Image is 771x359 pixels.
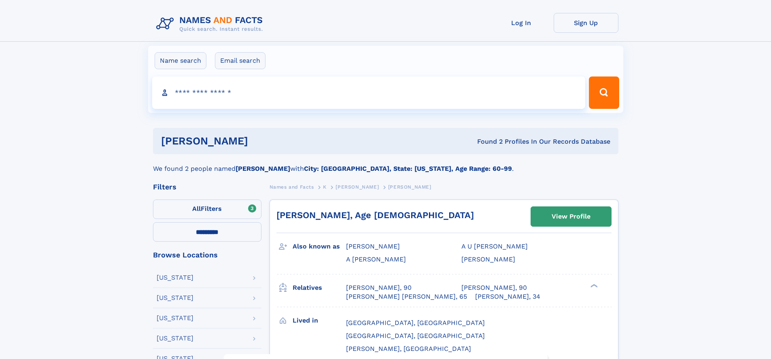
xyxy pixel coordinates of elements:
[346,345,471,353] span: [PERSON_NAME], [GEOGRAPHIC_DATA]
[346,332,485,340] span: [GEOGRAPHIC_DATA], [GEOGRAPHIC_DATA]
[153,200,261,219] label: Filters
[461,283,527,292] a: [PERSON_NAME], 90
[336,184,379,190] span: [PERSON_NAME]
[489,13,554,33] a: Log In
[346,242,400,250] span: [PERSON_NAME]
[346,255,406,263] span: A [PERSON_NAME]
[293,281,346,295] h3: Relatives
[152,76,586,109] input: search input
[346,283,412,292] a: [PERSON_NAME], 90
[461,255,515,263] span: [PERSON_NAME]
[531,207,611,226] a: View Profile
[161,136,363,146] h1: [PERSON_NAME]
[336,182,379,192] a: [PERSON_NAME]
[293,240,346,253] h3: Also known as
[589,76,619,109] button: Search Button
[276,210,474,220] a: [PERSON_NAME], Age [DEMOGRAPHIC_DATA]
[153,154,618,174] div: We found 2 people named with .
[153,183,261,191] div: Filters
[192,205,201,212] span: All
[388,184,431,190] span: [PERSON_NAME]
[346,292,467,301] a: [PERSON_NAME] [PERSON_NAME], 65
[215,52,265,69] label: Email search
[157,335,193,342] div: [US_STATE]
[293,314,346,327] h3: Lived in
[554,13,618,33] a: Sign Up
[363,137,610,146] div: Found 2 Profiles In Our Records Database
[323,182,327,192] a: K
[157,274,193,281] div: [US_STATE]
[304,165,512,172] b: City: [GEOGRAPHIC_DATA], State: [US_STATE], Age Range: 60-99
[153,251,261,259] div: Browse Locations
[236,165,290,172] b: [PERSON_NAME]
[323,184,327,190] span: K
[588,283,598,288] div: ❯
[270,182,314,192] a: Names and Facts
[157,295,193,301] div: [US_STATE]
[157,315,193,321] div: [US_STATE]
[475,292,540,301] a: [PERSON_NAME], 34
[346,319,485,327] span: [GEOGRAPHIC_DATA], [GEOGRAPHIC_DATA]
[155,52,206,69] label: Name search
[552,207,590,226] div: View Profile
[461,242,528,250] span: A U [PERSON_NAME]
[153,13,270,35] img: Logo Names and Facts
